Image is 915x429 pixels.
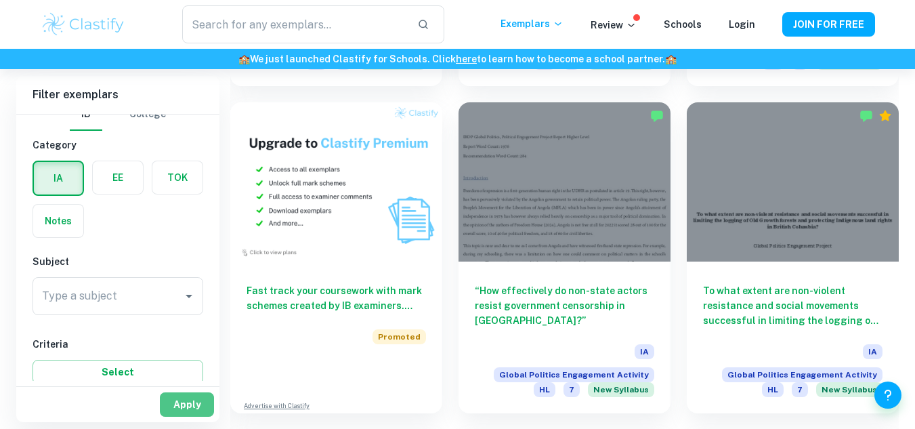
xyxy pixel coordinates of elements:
[33,337,203,352] h6: Criteria
[878,109,892,123] div: Premium
[244,401,310,411] a: Advertise with Clastify
[179,287,198,306] button: Open
[563,382,580,397] span: 7
[247,283,426,313] h6: Fast track your coursework with mark schemes created by IB examiners. Upgrade now
[41,11,127,38] img: Clastify logo
[93,161,143,194] button: EE
[33,205,83,237] button: Notes
[160,392,214,417] button: Apply
[34,162,83,195] button: IA
[494,367,654,382] span: Global Politics Engagement Activity
[501,16,563,31] p: Exemplars
[33,360,203,384] button: Select
[816,382,882,397] div: Starting from the May 2026 session, the Global Politics Engagement Activity requirements have cha...
[722,367,882,382] span: Global Politics Engagement Activity
[687,102,899,413] a: To what extent are non-violent resistance and social movements successful in limiting the logging...
[588,382,654,397] div: Starting from the May 2026 session, the Global Politics Engagement Activity requirements have cha...
[459,102,671,413] a: “How effectively do non-state actors resist government censorship in [GEOGRAPHIC_DATA]?”IAGlobal ...
[664,19,702,30] a: Schools
[129,98,166,131] button: College
[70,98,166,131] div: Filter type choice
[650,109,664,123] img: Marked
[33,254,203,269] h6: Subject
[863,344,882,359] span: IA
[456,54,477,64] a: here
[792,382,808,397] span: 7
[3,52,912,66] h6: We just launched Clastify for Schools. Click to learn how to become a school partner.
[373,329,426,344] span: Promoted
[782,12,875,37] button: JOIN FOR FREE
[70,98,102,131] button: IB
[859,109,873,123] img: Marked
[874,382,901,409] button: Help and Feedback
[588,382,654,397] span: New Syllabus
[816,382,882,397] span: New Syllabus
[152,161,203,194] button: TOK
[33,138,203,152] h6: Category
[729,19,755,30] a: Login
[16,76,219,114] h6: Filter exemplars
[703,283,882,328] h6: To what extent are non-violent resistance and social movements successful in limiting the logging...
[238,54,250,64] span: 🏫
[635,344,654,359] span: IA
[534,382,555,397] span: HL
[762,382,784,397] span: HL
[182,5,406,43] input: Search for any exemplars...
[230,102,442,262] img: Thumbnail
[665,54,677,64] span: 🏫
[591,18,637,33] p: Review
[475,283,654,328] h6: “How effectively do non-state actors resist government censorship in [GEOGRAPHIC_DATA]?”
